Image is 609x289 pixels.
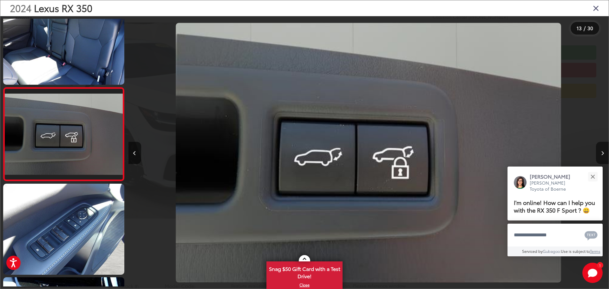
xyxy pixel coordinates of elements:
[128,23,608,283] div: 2024 Lexus RX 350 F SPORT Handling 12
[530,173,577,180] p: [PERSON_NAME]
[599,264,601,266] span: 1
[582,263,603,283] button: Toggle Chat Window
[514,198,595,214] span: I'm online! How can I help you with the RX 350 F Sport ? 😀
[596,142,609,164] button: Next image
[507,224,603,246] textarea: Type your message
[507,167,603,256] div: Close[PERSON_NAME][PERSON_NAME] Toyota of BoerneI'm online! How can I help you with the RX 350 F ...
[522,248,543,254] span: Serviced by
[587,24,593,31] span: 30
[2,183,125,276] img: 2024 Lexus RX 350 F SPORT Handling
[577,24,582,31] span: 13
[128,142,141,164] button: Previous image
[530,180,577,192] p: [PERSON_NAME] Toyota of Boerne
[586,170,599,183] button: Close
[582,263,603,283] svg: Start Chat
[590,248,600,254] a: Terms
[593,4,599,12] i: Close gallery
[561,248,590,254] span: Use is subject to
[583,26,586,30] span: /
[34,1,92,15] span: Lexus RX 350
[543,248,561,254] a: Gubagoo.
[585,230,598,240] svg: Text
[10,1,31,15] span: 2024
[583,228,599,242] button: Chat with SMS
[3,94,124,175] img: 2024 Lexus RX 350 F SPORT Handling
[267,262,342,281] span: Snag $50 Gift Card with a Test Drive!
[176,23,561,283] img: 2024 Lexus RX 350 F SPORT Handling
